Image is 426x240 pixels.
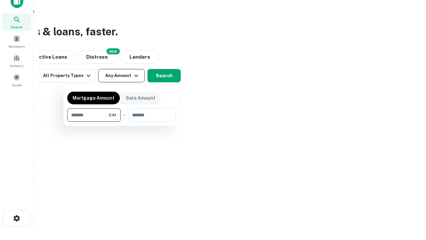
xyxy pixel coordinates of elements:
iframe: Chat Widget [393,187,426,219]
p: Mortgage Amount [73,94,114,102]
p: Sale Amount [126,94,155,102]
div: - [123,108,125,122]
span: $1M [108,112,116,118]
